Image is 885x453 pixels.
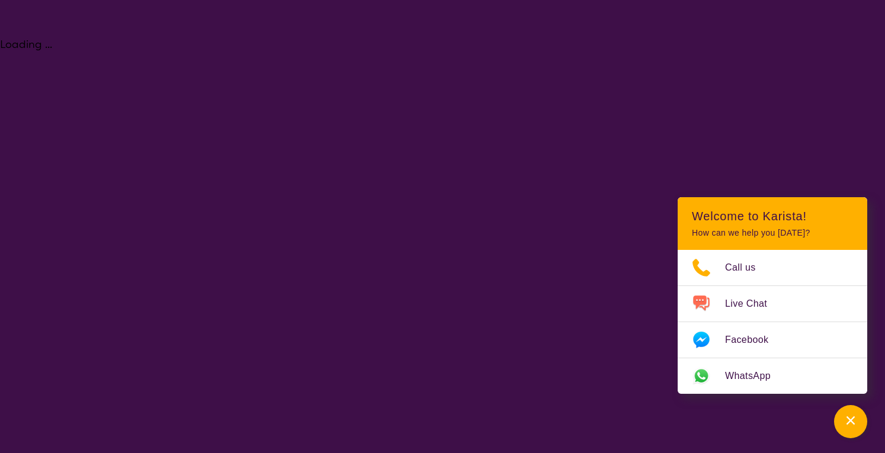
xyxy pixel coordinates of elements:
p: How can we help you [DATE]? [692,228,853,238]
div: Channel Menu [678,197,867,394]
span: Call us [725,259,770,277]
button: Channel Menu [834,405,867,438]
span: Live Chat [725,295,781,313]
span: Facebook [725,331,783,349]
a: Web link opens in a new tab. [678,358,867,394]
span: WhatsApp [725,367,785,385]
ul: Choose channel [678,250,867,394]
h2: Welcome to Karista! [692,209,853,223]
